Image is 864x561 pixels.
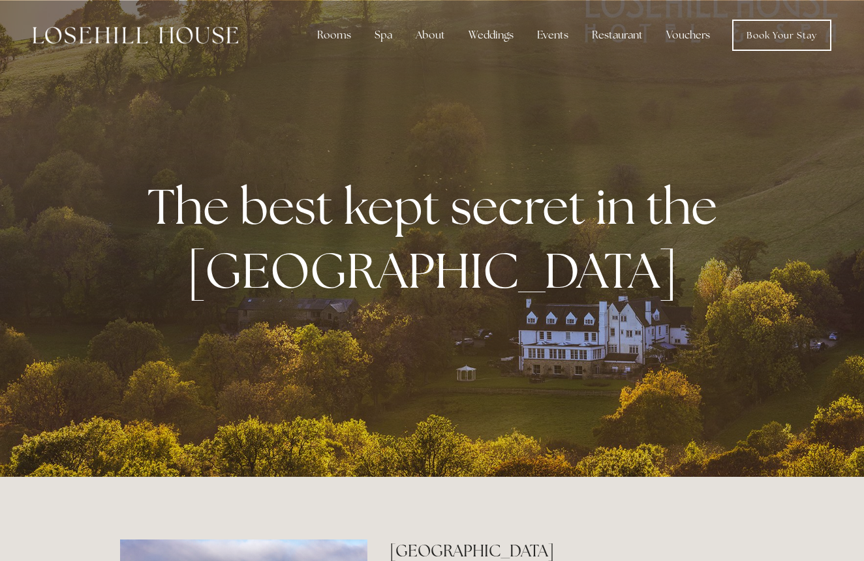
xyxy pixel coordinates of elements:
div: Weddings [458,22,524,48]
div: Restaurant [581,22,653,48]
div: Spa [364,22,403,48]
div: Rooms [307,22,362,48]
a: Vouchers [656,22,720,48]
div: About [405,22,455,48]
a: Book Your Stay [732,20,831,51]
strong: The best kept secret in the [GEOGRAPHIC_DATA] [147,174,728,302]
img: Losehill House [33,27,238,44]
div: Events [527,22,579,48]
